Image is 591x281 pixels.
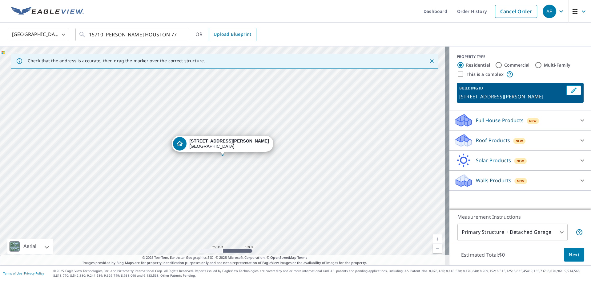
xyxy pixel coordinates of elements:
[3,271,22,275] a: Terms of Use
[8,26,69,43] div: [GEOGRAPHIC_DATA]
[454,133,586,148] div: Roof ProductsNew
[270,255,296,260] a: OpenStreetMap
[517,159,524,163] span: New
[517,179,525,184] span: New
[24,271,44,275] a: Privacy Policy
[428,57,436,65] button: Close
[459,93,564,100] p: [STREET_ADDRESS][PERSON_NAME]
[544,62,571,68] label: Multi-Family
[504,62,530,68] label: Commercial
[11,7,84,16] img: EV Logo
[569,251,579,259] span: Next
[53,269,588,278] p: © 2025 Eagle View Technologies, Inc. and Pictometry International Corp. All Rights Reserved. Repo...
[564,248,584,262] button: Next
[28,58,205,64] p: Check that the address is accurate, then drag the marker over the correct structure.
[189,138,269,143] strong: [STREET_ADDRESS][PERSON_NAME]
[142,255,308,260] span: © 2025 TomTom, Earthstar Geographics SIO, © 2025 Microsoft Corporation, ©
[466,62,490,68] label: Residential
[566,85,581,95] button: Edit building 1
[209,28,256,41] a: Upload Blueprint
[454,173,586,188] div: Walls ProductsNew
[576,229,583,236] span: Your report will include the primary structure and a detached garage if one exists.
[454,153,586,168] div: Solar ProductsNew
[195,28,256,41] div: OR
[189,138,269,149] div: [GEOGRAPHIC_DATA]
[433,234,442,244] a: Current Level 17, Zoom In
[543,5,556,18] div: AE
[454,113,586,128] div: Full House ProductsNew
[457,54,584,60] div: PROPERTY TYPE
[214,31,251,38] span: Upload Blueprint
[459,85,483,91] p: BUILDING ID
[495,5,537,18] a: Cancel Order
[476,137,510,144] p: Roof Products
[529,118,537,123] span: New
[476,177,511,184] p: Walls Products
[433,244,442,253] a: Current Level 17, Zoom Out
[7,239,53,254] div: Aerial
[476,117,524,124] p: Full House Products
[516,138,523,143] span: New
[456,248,510,262] p: Estimated Total: $0
[467,71,504,77] label: This is a complex
[476,157,511,164] p: Solar Products
[22,239,38,254] div: Aerial
[457,213,583,221] p: Measurement Instructions
[457,224,568,241] div: Primary Structure + Detached Garage
[171,136,273,155] div: Dropped pin, building 1, Residential property, 15710 T C Jester Blvd Houston, TX 77068
[89,26,177,43] input: Search by address or latitude-longitude
[297,255,308,260] a: Terms
[3,271,44,275] p: |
